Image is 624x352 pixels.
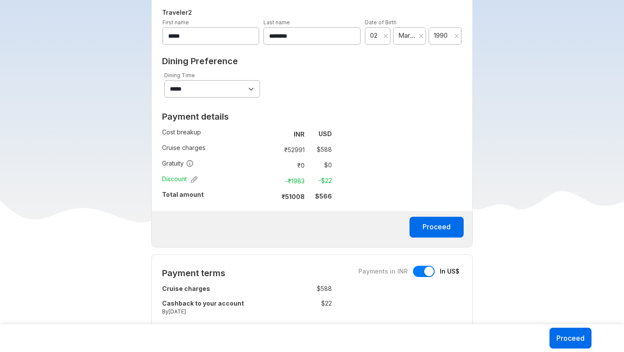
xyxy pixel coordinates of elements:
label: Dining Time [164,72,195,78]
span: 1990 [434,31,451,40]
h2: Payment details [162,111,332,122]
svg: close [454,33,459,39]
td: -₹ 1983 [272,175,308,187]
td: -$ 22 [308,175,332,187]
strong: $ 566 [315,192,332,200]
td: ₹ 0 [272,159,308,171]
td: : [268,173,272,189]
button: Proceed [409,217,464,238]
button: Clear [419,32,424,40]
strong: Cruise charges [162,285,210,292]
svg: close [383,33,388,39]
label: Date of Birth [365,19,396,26]
label: First name [162,19,189,26]
strong: ₹ 51008 [282,193,305,200]
small: By [DATE] [162,308,276,315]
label: Last name [263,19,290,26]
button: Proceed [549,328,591,349]
td: $ 588 [308,143,332,156]
td: : [268,126,272,142]
td: : [276,297,280,319]
h2: Payment terms [162,268,332,278]
button: Clear [383,32,388,40]
strong: Total amount [162,191,204,198]
td: Cost breakup [162,126,268,142]
td: : [268,157,272,173]
strong: INR [294,130,305,138]
td: : [276,283,280,297]
h5: Traveler 2 [160,7,464,18]
strong: Cashback to your account [162,300,244,307]
td: : [268,142,272,157]
td: : [268,189,272,204]
svg: close [419,33,424,39]
strong: USD [318,130,332,137]
span: Discount [162,175,198,183]
button: Clear [454,32,459,40]
span: In US$ [440,267,459,276]
td: $ 588 [280,283,332,297]
td: $ 0 [308,159,332,171]
h2: Dining Preference [162,56,462,66]
span: Payments in INR [358,267,408,276]
td: ₹ 52991 [272,143,308,156]
span: Gratuity [162,159,194,168]
span: 02 [370,31,381,40]
td: $ 22 [280,297,332,319]
span: March [398,31,416,40]
td: Cruise charges [162,142,268,157]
